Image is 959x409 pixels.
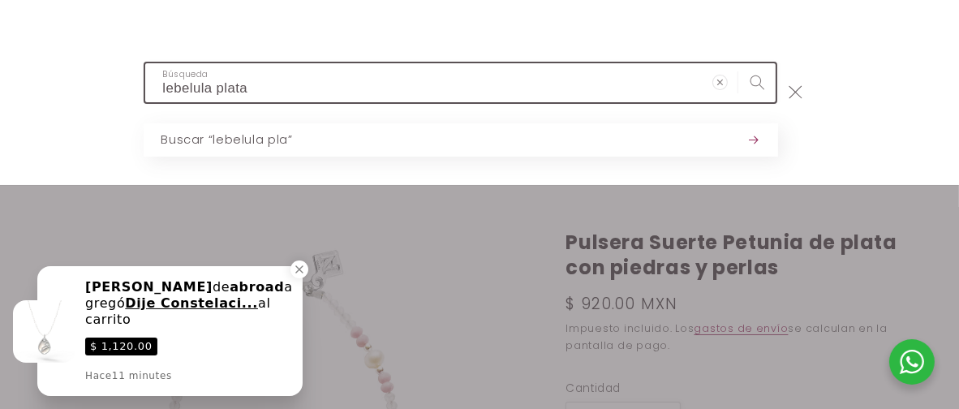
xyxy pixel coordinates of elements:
button: Cerrar [776,74,814,111]
span: 11 [112,370,126,381]
span: abroad [230,279,284,295]
span: minutes [129,370,172,381]
span: [PERSON_NAME] [85,279,213,295]
button: Borrar término de búsqueda [701,63,738,101]
div: Close a notification [290,260,308,278]
div: Hace [85,368,172,383]
span: Buscar “lebelula pla” [161,131,292,148]
button: Búsqueda [738,63,776,101]
div: de agregó al carrito [85,279,293,328]
img: ImagePreview [13,300,75,363]
span: Dije Constelaci... [125,295,258,311]
input: Búsqueda [145,63,776,101]
span: $ 1,120.00 [85,338,157,355]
